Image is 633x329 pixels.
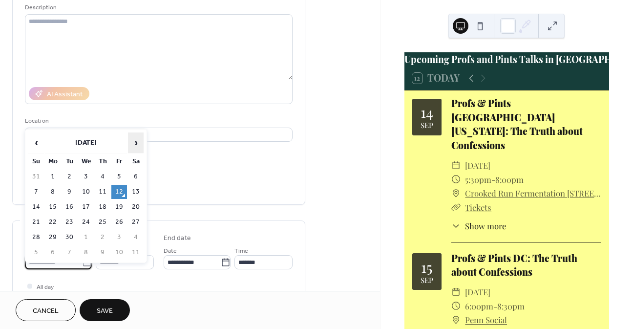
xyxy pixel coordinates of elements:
td: 1 [78,230,94,244]
div: 14 [421,105,433,119]
span: Time [234,246,248,256]
a: Profs & Pints [GEOGRAPHIC_DATA][US_STATE]: The Truth about Confessions [451,97,583,152]
td: 1 [45,170,61,184]
td: 11 [95,185,110,199]
div: 15 [421,260,432,274]
td: 16 [62,200,77,214]
div: Upcoming Profs and Pints Talks in [GEOGRAPHIC_DATA][US_STATE] [404,52,609,66]
td: 7 [62,245,77,260]
span: 8:30pm [497,299,525,313]
div: ​ [451,299,461,313]
td: 26 [111,215,127,229]
span: Show more [465,220,506,232]
span: All day [37,282,54,292]
td: 2 [62,170,77,184]
span: › [128,133,143,153]
button: Cancel [16,299,76,321]
td: 6 [45,245,61,260]
td: 18 [95,200,110,214]
div: ​ [451,220,461,232]
th: [DATE] [45,132,127,154]
button: Save [80,299,130,321]
td: 20 [128,200,144,214]
td: 29 [45,230,61,244]
td: 31 [28,170,44,184]
div: ​ [451,158,461,173]
td: 4 [95,170,110,184]
td: 5 [28,245,44,260]
td: 30 [62,230,77,244]
td: 10 [111,245,127,260]
td: 22 [45,215,61,229]
div: ​ [451,186,461,200]
a: Tickets [465,202,491,213]
div: ​ [451,285,461,299]
td: 11 [128,245,144,260]
span: 8:00pm [495,173,524,187]
th: Th [95,154,110,169]
td: 25 [95,215,110,229]
th: We [78,154,94,169]
td: 10 [78,185,94,199]
td: 12 [111,185,127,199]
span: - [491,173,495,187]
span: - [493,299,497,313]
td: 2 [95,230,110,244]
th: Fr [111,154,127,169]
td: 9 [62,185,77,199]
span: Cancel [33,306,59,316]
div: Sep [421,122,433,129]
span: 6:00pm [465,299,493,313]
td: 7 [28,185,44,199]
th: Mo [45,154,61,169]
td: 19 [111,200,127,214]
td: 9 [95,245,110,260]
td: 6 [128,170,144,184]
div: ​ [451,200,461,215]
span: 5:30pm [465,173,491,187]
a: Crooked Run Fermentation [STREET_ADDRESS][PERSON_NAME][PERSON_NAME] [465,186,601,200]
th: Su [28,154,44,169]
td: 14 [28,200,44,214]
span: Date [164,246,177,256]
div: ​ [451,173,461,187]
td: 8 [45,185,61,199]
td: 28 [28,230,44,244]
td: 3 [111,230,127,244]
span: [DATE] [465,285,490,299]
td: 17 [78,200,94,214]
td: 27 [128,215,144,229]
td: 23 [62,215,77,229]
td: 24 [78,215,94,229]
div: ​ [451,313,461,327]
span: Save [97,306,113,316]
td: 15 [45,200,61,214]
td: 4 [128,230,144,244]
div: Location [25,116,291,126]
td: 13 [128,185,144,199]
span: ‹ [29,133,43,153]
span: [DATE] [465,158,490,173]
th: Sa [128,154,144,169]
div: End date [164,233,191,243]
a: Profs & Pints DC: The Truth about Confessions [451,252,577,279]
th: Tu [62,154,77,169]
a: Penn Social [465,313,507,327]
div: Sep [421,277,433,284]
button: ​Show more [451,220,506,232]
td: 21 [28,215,44,229]
td: 3 [78,170,94,184]
td: 8 [78,245,94,260]
td: 5 [111,170,127,184]
div: Description [25,2,291,13]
